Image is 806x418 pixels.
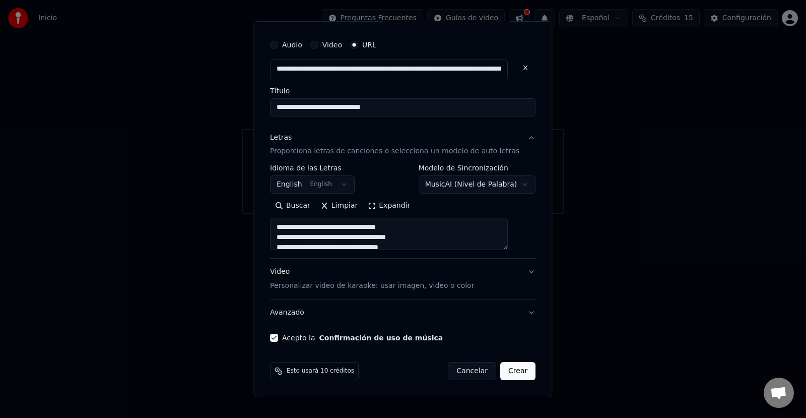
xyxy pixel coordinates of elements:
[282,334,443,341] label: Acepto la
[270,267,474,291] div: Video
[322,41,342,48] label: Video
[270,164,535,258] div: LetrasProporciona letras de canciones o selecciona un modelo de auto letras
[270,87,535,94] label: Título
[419,164,536,171] label: Modelo de Sincronización
[270,281,474,291] p: Personalizar video de karaoke: usar imagen, video o color
[362,41,376,48] label: URL
[270,300,535,326] button: Avanzado
[270,132,292,142] div: Letras
[315,198,363,214] button: Limpiar
[270,124,535,164] button: LetrasProporciona letras de canciones o selecciona un modelo de auto letras
[448,362,497,380] button: Cancelar
[319,334,443,341] button: Acepto la
[500,362,535,380] button: Crear
[270,146,519,156] p: Proporciona letras de canciones o selecciona un modelo de auto letras
[270,198,315,214] button: Buscar
[363,198,416,214] button: Expandir
[270,164,355,171] label: Idioma de las Letras
[287,367,354,375] span: Esto usará 10 créditos
[282,41,302,48] label: Audio
[270,259,535,299] button: VideoPersonalizar video de karaoke: usar imagen, video o color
